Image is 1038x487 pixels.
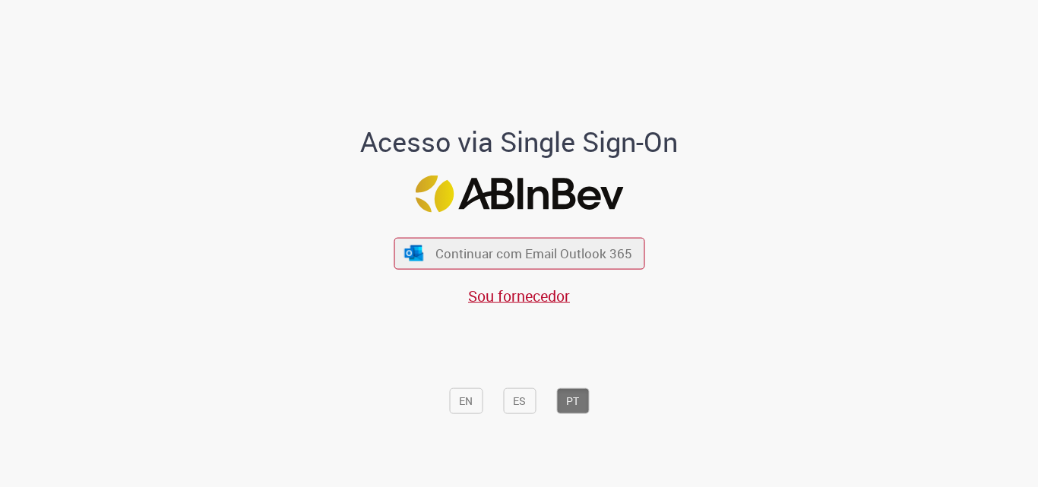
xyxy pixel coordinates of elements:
img: Logo ABInBev [415,175,623,212]
button: ES [503,387,536,413]
img: ícone Azure/Microsoft 360 [403,245,425,261]
h1: Acesso via Single Sign-On [309,127,730,157]
span: Continuar com Email Outlook 365 [435,245,632,262]
button: EN [449,387,483,413]
button: ícone Azure/Microsoft 360 Continuar com Email Outlook 365 [394,238,644,269]
a: Sou fornecedor [468,285,570,305]
button: PT [556,387,589,413]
